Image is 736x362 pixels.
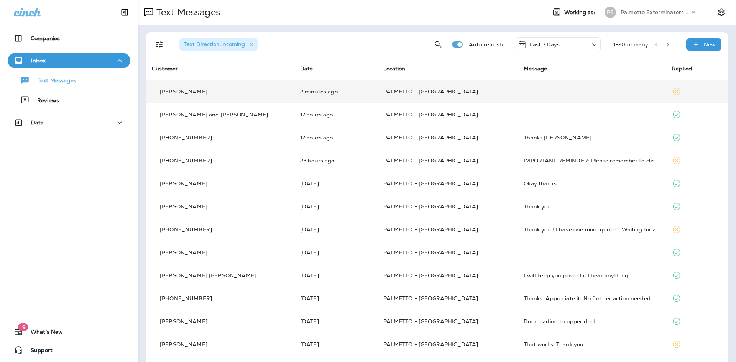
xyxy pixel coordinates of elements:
p: Aug 19, 2025 03:26 PM [300,111,371,118]
p: Aug 18, 2025 10:00 AM [300,295,371,301]
p: [PERSON_NAME] [160,341,207,347]
span: Replied [672,65,692,72]
span: PALMETTO - [GEOGRAPHIC_DATA] [383,180,478,187]
span: What's New [23,329,63,338]
p: [PERSON_NAME] [PERSON_NAME] [160,272,256,278]
span: PALMETTO - [GEOGRAPHIC_DATA] [383,157,478,164]
p: Inbox [31,57,46,64]
p: Aug 18, 2025 11:13 AM [300,249,371,256]
button: Search Messages [430,37,446,52]
span: Location [383,65,406,72]
span: [PHONE_NUMBER] [160,157,212,164]
div: Thank you!! I have one more quote I. Waiting for and will be in contact once I review their contr... [524,226,660,233]
div: Door leading to upper deck [524,318,660,324]
button: 19What's New [8,324,130,339]
p: Aug 20, 2025 08:47 AM [300,88,371,95]
div: Thank you. [524,203,660,210]
div: That works. Thank you [524,341,660,347]
span: PALMETTO - [GEOGRAPHIC_DATA] [383,88,478,95]
p: [PERSON_NAME] and [PERSON_NAME] [160,111,268,118]
p: Auto refresh [469,41,503,48]
div: Thanks. Appreciate it. No further action needed. [524,295,660,301]
span: PALMETTO - [GEOGRAPHIC_DATA] [383,295,478,302]
span: Support [23,347,53,356]
span: PALMETTO - [GEOGRAPHIC_DATA] [383,203,478,210]
p: Aug 18, 2025 11:04 AM [300,272,371,278]
p: Aug 19, 2025 08:04 AM [300,203,371,210]
span: Message [524,65,547,72]
p: Aug 18, 2025 09:34 AM [300,318,371,324]
p: Aug 19, 2025 08:43 AM [300,180,371,187]
span: [PHONE_NUMBER] [160,295,212,302]
div: 1 - 20 of many [613,41,649,48]
span: PALMETTO - [GEOGRAPHIC_DATA] [383,318,478,325]
p: Data [31,120,44,126]
p: Aug 19, 2025 09:13 AM [300,157,371,164]
div: Okay thanks [524,180,660,187]
div: IMPORTANT REMINDER: Please remember to click "Request Payment" in the Digs app once the job is do... [524,157,660,164]
button: Support [8,342,130,358]
button: Text Messages [8,72,130,88]
p: Palmetto Exterminators LLC [621,9,690,15]
span: PALMETTO - [GEOGRAPHIC_DATA] [383,272,478,279]
span: Text Direction : Incoming [184,41,245,48]
p: [PERSON_NAME] [160,88,207,95]
p: [PERSON_NAME] [160,249,207,256]
span: Working as: [564,9,597,16]
p: Aug 18, 2025 09:33 AM [300,341,371,347]
span: [PHONE_NUMBER] [160,226,212,233]
span: PALMETTO - [GEOGRAPHIC_DATA] [383,249,478,256]
button: Collapse Sidebar [114,5,135,20]
button: Inbox [8,53,130,68]
p: [PERSON_NAME] [160,203,207,210]
p: Reviews [30,97,59,105]
p: Last 7 Days [530,41,560,48]
button: Settings [715,5,728,19]
p: [PERSON_NAME] [160,318,207,324]
p: New [704,41,716,48]
span: Date [300,65,313,72]
button: Data [8,115,130,130]
span: PALMETTO - [GEOGRAPHIC_DATA] [383,111,478,118]
p: Companies [31,35,60,41]
span: 19 [18,323,28,331]
span: PALMETTO - [GEOGRAPHIC_DATA] [383,134,478,141]
p: Aug 18, 2025 03:52 PM [300,226,371,233]
span: [PHONE_NUMBER] [160,134,212,141]
p: Aug 19, 2025 03:22 PM [300,134,371,141]
p: Text Messages [153,7,220,18]
span: PALMETTO - [GEOGRAPHIC_DATA] [383,341,478,348]
button: Reviews [8,92,130,108]
p: Text Messages [30,77,76,85]
button: Filters [152,37,167,52]
span: PALMETTO - [GEOGRAPHIC_DATA] [383,226,478,233]
div: I will keep you posted if I hear anything [524,272,660,278]
button: Companies [8,31,130,46]
p: [PERSON_NAME] [160,180,207,187]
div: Thanks Peter Rosenthal [524,134,660,141]
div: Text Direction:Incoming [179,38,258,51]
div: PE [605,7,616,18]
span: Customer [152,65,178,72]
